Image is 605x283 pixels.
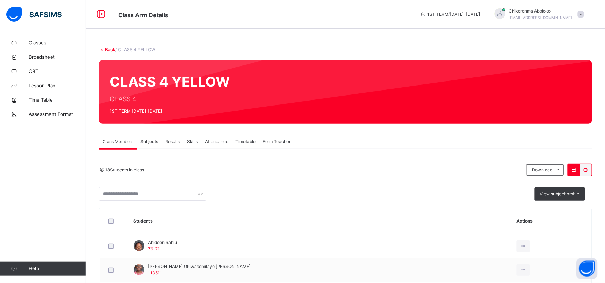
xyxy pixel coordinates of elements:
span: Broadsheet [29,54,86,61]
span: View subject profile [540,191,580,197]
span: CBT [29,68,86,75]
span: Download [532,167,552,173]
span: Results [165,138,180,145]
span: Form Teacher [263,138,290,145]
span: session/term information [420,11,480,18]
span: Attendance [205,138,228,145]
span: Classes [29,39,86,47]
span: 76171 [148,246,160,252]
img: safsims [6,7,62,22]
a: Back [105,47,115,52]
button: Open asap [576,258,598,279]
b: 18 [105,167,110,172]
span: Class Arm Details [118,11,168,19]
span: Students in class [105,167,144,173]
span: Subjects [140,138,158,145]
span: [PERSON_NAME] Oluwasemilayo [PERSON_NAME] [148,263,251,270]
span: Help [29,265,86,272]
span: Chikerenma Aboloko [509,8,572,14]
span: / CLASS 4 YELLOW [115,47,155,52]
span: Lesson Plan [29,82,86,89]
span: Timetable [235,138,256,145]
span: [EMAIL_ADDRESS][DOMAIN_NAME] [509,15,572,20]
span: Time Table [29,97,86,104]
span: Assessment Format [29,111,86,118]
span: 113511 [148,270,162,275]
span: Class Members [103,138,133,145]
span: Skills [187,138,198,145]
th: Students [128,208,511,234]
div: ChikerenmaAboloko [487,8,588,21]
span: Abideen Rabiu [148,239,177,246]
th: Actions [511,208,592,234]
